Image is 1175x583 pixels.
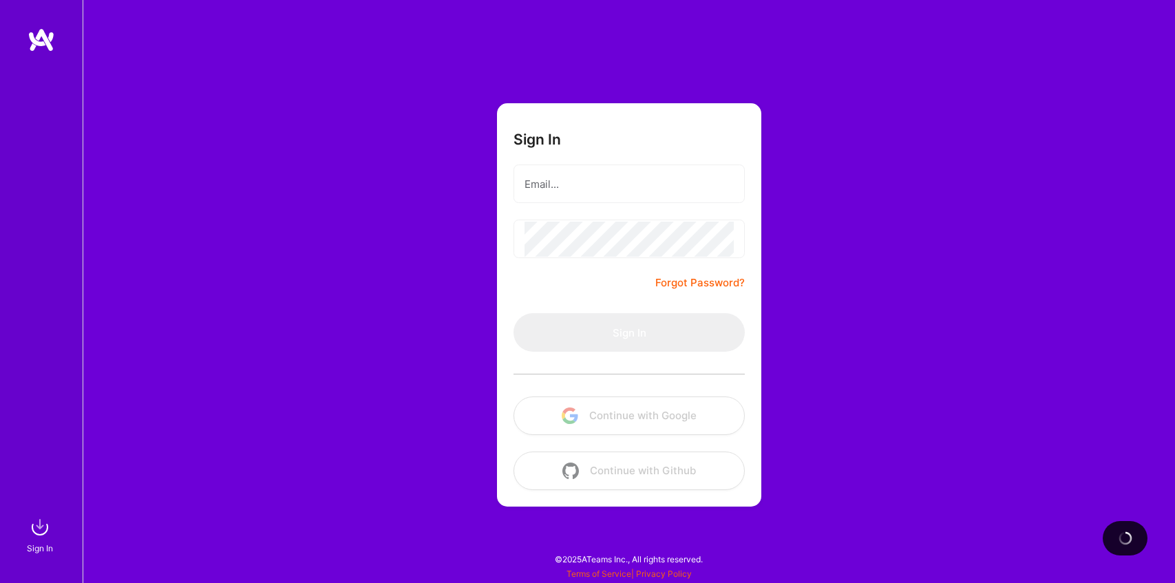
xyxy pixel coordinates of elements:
[655,275,745,291] a: Forgot Password?
[525,167,734,202] input: Email...
[514,396,745,435] button: Continue with Google
[27,541,53,555] div: Sign In
[28,28,55,52] img: logo
[636,569,692,579] a: Privacy Policy
[83,542,1175,576] div: © 2025 ATeams Inc., All rights reserved.
[26,513,54,541] img: sign in
[562,407,578,424] img: icon
[1118,531,1132,545] img: loading
[567,569,631,579] a: Terms of Service
[567,569,692,579] span: |
[514,131,561,148] h3: Sign In
[29,513,54,555] a: sign inSign In
[562,463,579,479] img: icon
[514,452,745,490] button: Continue with Github
[514,313,745,352] button: Sign In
